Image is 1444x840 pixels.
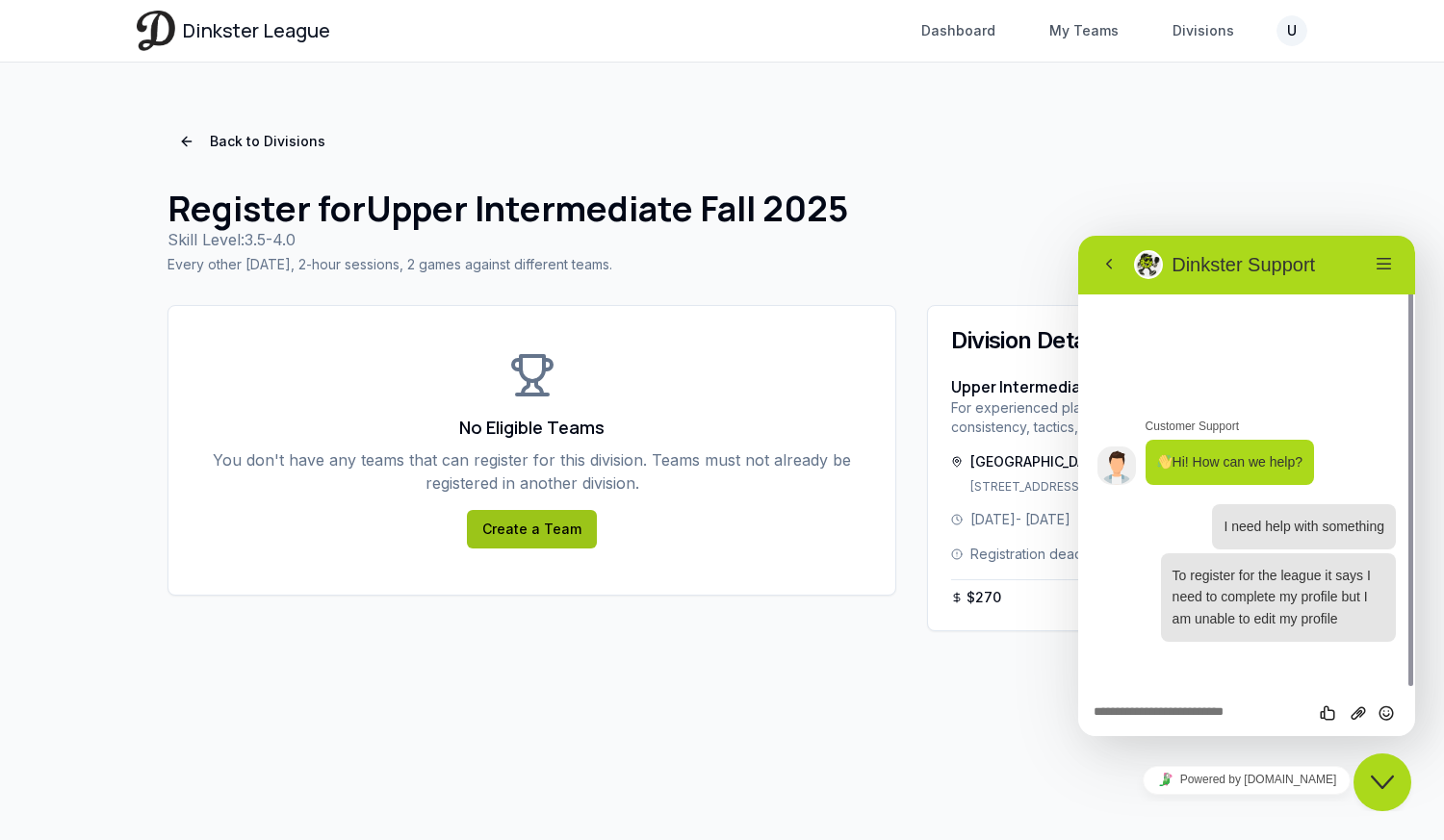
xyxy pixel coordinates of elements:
a: Dashboard [910,13,1007,48]
h3: No Eligible Teams [459,414,605,441]
div: Division Details [951,329,1252,352]
p: [STREET_ADDRESS][PERSON_NAME] [970,479,1252,495]
iframe: chat widget [1078,236,1415,736]
iframe: chat widget [1078,758,1415,802]
div: $ 270 [951,588,1001,607]
img: Dinkster [137,11,175,50]
h3: Upper Intermediate Fall 2025 [951,375,1252,398]
p: Every other [DATE], 2-hour sessions, 2 games against different teams. [168,255,1276,274]
div: [GEOGRAPHIC_DATA] [951,452,1252,471]
a: Back to Divisions [168,124,337,159]
a: Dinkster League [137,11,330,50]
p: Skill Level: 3.5-4.0 [168,228,1276,251]
a: My Teams [1038,13,1130,48]
span: Dinkster League [183,17,330,44]
h1: Register for Upper Intermediate Fall 2025 [168,190,1276,228]
iframe: chat widget [1354,753,1415,811]
div: Registration deadline: [DATE] [951,545,1252,564]
a: Divisions [1161,13,1246,48]
a: Create a Team [467,510,597,548]
p: For experienced players focused on consistency, tactics, and competitive matches. [951,398,1252,437]
p: You don't have any teams that can register for this division. Teams must not already be registere... [192,448,872,495]
button: U [1276,15,1307,46]
div: [DATE] - [DATE] [951,510,1252,529]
